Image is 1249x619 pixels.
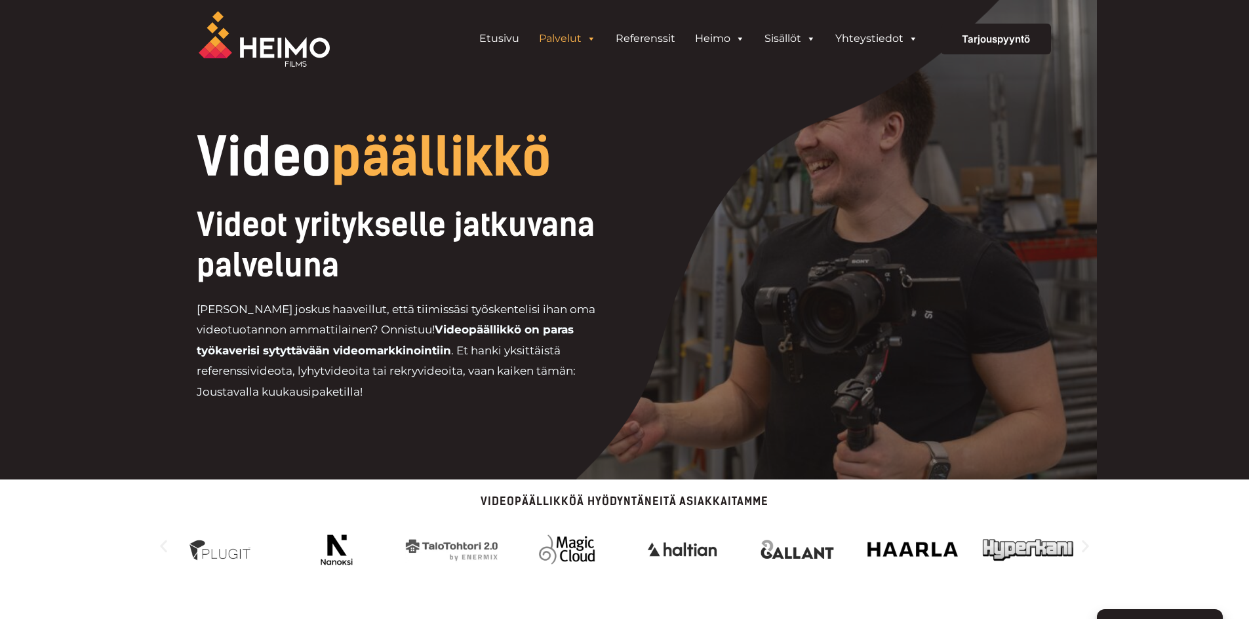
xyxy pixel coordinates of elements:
img: Haarla on yksi Videopäällikkö-asiakkaista [867,527,959,572]
div: 9 / 14 [406,527,498,572]
img: Haltian on yksi Videopäällikkö-asiakkaista [636,527,728,572]
a: Tarjouspyyntö [941,24,1051,54]
img: Gallant on yksi Videopäällikkö-asiakkaista [751,527,844,572]
aside: Header Widget 1 [463,26,934,52]
h1: Video [197,131,714,183]
img: Hyperkani on yksi Videopäällikkö-asiakkaista [981,527,1074,572]
a: Yhteystiedot [825,26,928,52]
span: päällikkö [331,126,551,189]
img: nanoksi_logo [290,527,383,572]
div: Karuselli | Vieritys vaakasuunnassa: Vasen ja oikea nuoli [155,520,1094,572]
img: Videotuotantoa yritykselle jatkuvana palveluna hankkii mm. Magic Cloud [521,527,613,572]
div: 8 / 14 [290,527,383,572]
p: Videopäällikköä hyödyntäneitä asiakkaitamme [155,496,1094,507]
a: Etusivu [469,26,529,52]
a: Heimo [685,26,755,52]
img: Videotuotantoa yritykselle jatkuvana palveluna hankkii mm. Enermix [406,527,498,572]
div: 14 / 14 [981,527,1074,572]
strong: Videopäällikkö on paras työkaverisi sytyttävään videomarkkinointiin [197,323,574,357]
a: Sisällöt [755,26,825,52]
p: [PERSON_NAME] joskus haaveillut, että tiimissäsi työskentelisi ihan oma videotuotannon ammattilai... [197,299,625,403]
img: Heimo Filmsin logo [199,11,330,67]
span: Videot yritykselle jatkuvana palveluna [197,206,595,284]
div: 12 / 14 [751,527,844,572]
a: Referenssit [606,26,685,52]
div: 10 / 14 [521,527,613,572]
div: 13 / 14 [867,527,959,572]
div: 7 / 14 [175,527,268,572]
div: 11 / 14 [636,527,728,572]
a: Palvelut [529,26,606,52]
img: Videotuotantoa yritykselle jatkuvana palveluna hankkii mm. Plugit [175,527,268,572]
